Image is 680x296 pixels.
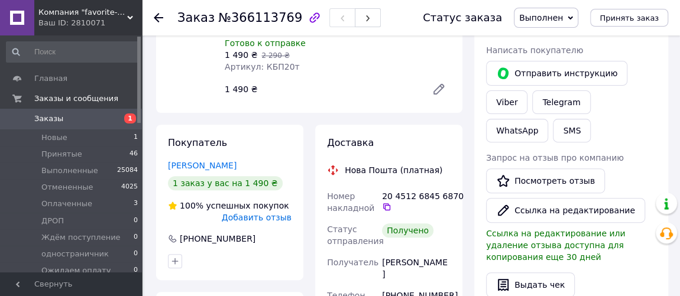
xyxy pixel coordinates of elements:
[124,113,136,123] span: 1
[117,165,138,176] span: 25084
[553,119,591,142] button: SMS
[327,191,374,213] span: Номер накладной
[38,18,142,28] div: Ваш ID: 2810071
[382,223,433,238] div: Получено
[41,132,67,143] span: Новые
[519,13,563,22] span: Выполнен
[154,12,163,24] div: Вернуться назад
[34,113,63,124] span: Заказы
[41,199,92,209] span: Оплаченные
[41,232,121,243] span: Ждём поступление
[486,45,583,55] span: Написать покупателю
[41,265,111,276] span: Ожидаем оплату
[261,51,289,60] span: 2 290 ₴
[180,201,203,210] span: 100%
[600,14,659,22] span: Принять заказ
[486,90,527,114] a: Viber
[225,50,257,60] span: 1 490 ₴
[220,81,422,97] div: 1 490 ₴
[34,73,67,84] span: Главная
[129,149,138,160] span: 46
[168,137,227,148] span: Покупатель
[134,132,138,143] span: 1
[168,161,237,170] a: [PERSON_NAME]
[41,182,93,193] span: Отмененные
[380,252,453,285] div: [PERSON_NAME]
[486,198,645,223] button: Ссылка на редактирование
[342,164,445,176] div: Нова Пошта (платная)
[225,38,306,48] span: Готово к отправке
[134,199,138,209] span: 3
[486,229,625,262] span: Ссылка на редактирование или удаление отзыва доступна для копирования еще 30 дней
[486,153,624,162] span: Запрос на отзыв про компанию
[134,249,138,259] span: 0
[6,41,139,63] input: Поиск
[590,9,668,27] button: Принять заказ
[486,119,548,142] a: WhatsApp
[177,11,215,25] span: Заказ
[134,265,138,276] span: 0
[34,93,118,104] span: Заказы и сообщения
[382,190,451,212] div: 20 4512 6845 6870
[41,149,82,160] span: Принятые
[134,232,138,243] span: 0
[423,12,502,24] div: Статус заказа
[222,213,292,222] span: Добавить отзыв
[532,90,590,114] a: Telegram
[41,216,64,226] span: ДРОП
[38,7,127,18] span: Компания "favorite-shop"
[168,176,283,190] div: 1 заказ у вас на 1 490 ₴
[41,249,109,259] span: одностраничник
[327,258,378,267] span: Получатель
[486,61,627,86] button: Отправить инструкцию
[41,165,98,176] span: Выполненные
[218,11,302,25] span: №366113769
[168,200,289,212] div: успешных покупок
[179,233,257,245] div: [PHONE_NUMBER]
[327,225,384,246] span: Статус отправления
[121,182,138,193] span: 4025
[486,168,605,193] a: Посмотреть отзыв
[134,216,138,226] span: 0
[327,137,374,148] span: Доставка
[427,77,451,101] a: Редактировать
[225,62,300,71] span: Артикул: КБП20т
